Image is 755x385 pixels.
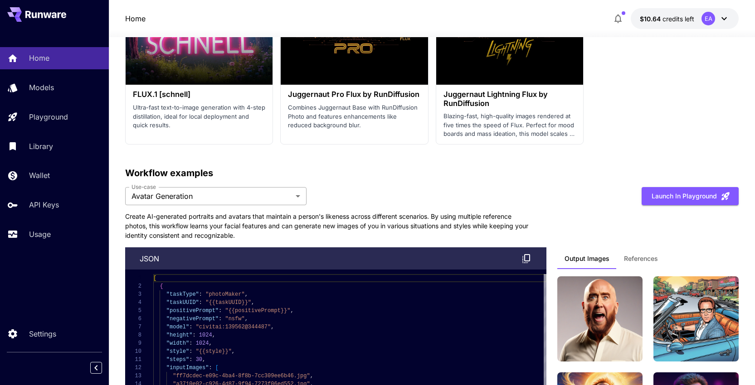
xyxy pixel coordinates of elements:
[29,82,54,93] p: Models
[662,15,694,23] span: credits left
[133,90,265,99] h3: FLUX.1 [schnell]
[209,340,212,346] span: ,
[166,365,209,371] span: "inputImages"
[125,13,146,24] a: Home
[29,229,51,240] p: Usage
[195,340,209,346] span: 1024
[29,199,59,210] p: API Keys
[192,332,195,338] span: :
[132,191,292,202] span: Avatar Generation
[125,331,141,339] div: 8
[631,8,739,29] button: $10.6415EA
[189,340,192,346] span: :
[624,255,658,263] span: References
[219,308,222,314] span: :
[29,141,53,152] p: Library
[244,316,248,322] span: ,
[166,291,199,298] span: "taskType"
[640,15,662,23] span: $10.64
[202,356,205,363] span: ,
[133,103,265,130] p: Ultra-fast text-to-image generation with 4-step distillation, ideal for local deployment and quic...
[225,308,290,314] span: "{{positivePrompt}}"
[125,323,141,331] div: 7
[125,298,141,307] div: 4
[125,166,739,180] p: Workflow examples
[125,212,533,240] p: Create AI-generated portraits and avatars that maintain a person's likeness across different scen...
[195,356,202,363] span: 30
[160,283,163,289] span: {
[125,372,141,380] div: 13
[166,316,218,322] span: "negativePrompt"
[199,332,212,338] span: 1024
[29,170,50,181] p: Wallet
[97,360,109,376] div: Collapse sidebar
[271,324,274,330] span: ,
[166,348,189,355] span: "style"
[565,255,609,263] span: Output Images
[290,308,293,314] span: ,
[653,276,739,361] img: man rwre in a convertible car
[209,365,212,371] span: :
[288,90,420,99] h3: Juggernaut Pro Flux by RunDiffusion
[125,13,146,24] nav: breadcrumb
[251,299,254,306] span: ,
[140,253,159,264] p: json
[173,373,310,379] span: "ff7dcdec-e09c-4ba4-8f8b-7cc309ee6b46.jpg"
[125,339,141,347] div: 9
[125,347,141,356] div: 10
[125,307,141,315] div: 5
[205,291,244,298] span: "photoMaker"
[244,291,248,298] span: ,
[212,332,215,338] span: ,
[90,362,102,374] button: Collapse sidebar
[125,356,141,364] div: 11
[701,12,715,25] div: EA
[166,332,192,338] span: "height"
[125,364,141,372] div: 12
[166,299,199,306] span: "taskUUID"
[205,299,251,306] span: "{{taskUUID}}"
[557,276,643,361] img: man rwre long hair, enjoying sun and wind
[189,348,192,355] span: :
[199,291,202,298] span: :
[219,316,222,322] span: :
[195,348,231,355] span: "{{style}}"
[225,316,244,322] span: "nsfw"
[125,315,141,323] div: 6
[288,103,420,130] p: Combines Juggernaut Base with RunDiffusion Photo and features enhancements like reduced backgroun...
[125,282,141,290] div: 2
[231,348,234,355] span: ,
[215,365,218,371] span: [
[199,299,202,306] span: :
[189,356,192,363] span: :
[642,187,739,206] button: Launch in Playground
[189,324,192,330] span: :
[166,356,189,363] span: "steps"
[29,111,68,122] p: Playground
[443,90,576,107] h3: Juggernaut Lightning Flux by RunDiffusion
[29,53,49,63] p: Home
[166,324,189,330] span: "model"
[166,340,189,346] span: "width"
[640,14,694,24] div: $10.6415
[125,290,141,298] div: 3
[166,308,218,314] span: "positivePrompt"
[29,328,56,339] p: Settings
[310,373,313,379] span: ,
[195,324,271,330] span: "civitai:139562@344487"
[132,183,156,191] label: Use-case
[443,112,576,139] p: Blazing-fast, high-quality images rendered at five times the speed of Flux. Perfect for mood boar...
[125,274,141,282] div: 1
[153,275,156,281] span: [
